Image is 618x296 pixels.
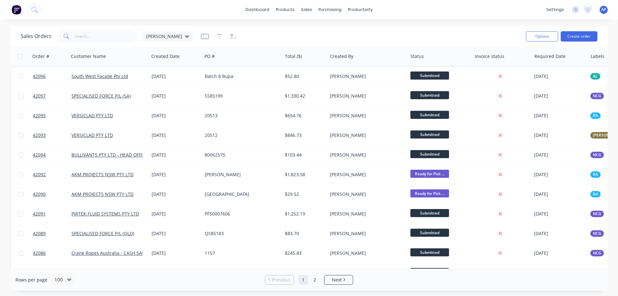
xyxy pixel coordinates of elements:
button: Options [526,31,558,42]
div: purchasing [315,5,345,14]
span: [PERSON_NAME] [146,33,182,40]
span: AL [593,73,598,80]
div: $1,330.42 [285,93,323,99]
div: PO # [204,53,215,60]
a: 42086 [33,243,71,263]
input: Search... [75,30,137,43]
span: NCG [593,93,601,99]
a: 42089 [33,224,71,243]
div: [DATE] [534,93,585,99]
div: $29.52 [285,191,323,197]
div: [DATE] [152,73,200,80]
span: 42095 [33,112,46,119]
button: RA [590,112,601,119]
a: 42088 [33,263,71,282]
button: Create order [561,31,597,42]
span: 42096 [33,73,46,80]
a: VERSICLAD PTY LTD [71,132,113,138]
div: [DATE] [152,211,200,217]
div: [DATE] [534,211,585,217]
div: [DATE] [534,191,585,197]
div: [PERSON_NAME] [330,191,401,197]
span: Submitted [410,111,449,119]
a: 42091 [33,204,71,224]
h1: Sales Orders [21,33,51,39]
div: $846.73 [285,132,323,138]
div: [DATE] [534,230,585,237]
button: NCG [590,152,604,158]
a: South West Facade Pty Ltd [71,73,128,79]
span: NCG [593,250,601,256]
div: [GEOGRAPHIC_DATA] [205,191,276,197]
a: SPECIALISED FORCE P/L (QLD) [71,230,134,236]
div: [PERSON_NAME] [205,171,276,178]
div: sales [298,5,315,14]
div: $52.80 [285,73,323,80]
span: Submitted [410,72,449,80]
div: [DATE] [534,112,585,119]
div: [DATE] [534,132,585,138]
a: Page 1 is your current page [298,275,308,285]
a: 42090 [33,185,71,204]
a: 42096 [33,67,71,86]
span: 42097 [33,93,46,99]
button: RA [590,171,601,178]
span: NCG [593,211,601,217]
button: NCG [590,230,604,237]
span: Submitted [410,130,449,138]
div: [DATE] [534,152,585,158]
span: NCG [593,152,601,158]
span: RA [593,171,598,178]
div: settings [543,5,567,14]
a: Page 2 [310,275,320,285]
div: $245.83 [285,250,323,256]
span: Next [332,277,342,283]
button: RA [590,191,601,197]
div: [DATE] [152,112,200,119]
a: 42095 [33,106,71,125]
div: Customer Name [71,53,106,60]
div: [DATE] [152,152,200,158]
span: Submitted [410,150,449,158]
a: 42094 [33,145,71,165]
div: $1,252.19 [285,211,323,217]
a: VERSICLAD PTY LTD [71,112,113,119]
div: Status [410,53,424,60]
span: RA [593,191,598,197]
span: 42093 [33,132,46,138]
div: [DATE] [152,250,200,256]
a: 42092 [33,165,71,184]
div: $654.76 [285,112,323,119]
div: [DATE] [152,230,200,237]
a: SPECIALISED FORCE P/L (SA) [71,93,131,99]
img: Factory [12,5,21,14]
div: 80062575 [205,152,276,158]
a: Next page [324,277,353,283]
span: 42090 [33,191,46,197]
span: Ready for Pick ... [410,189,449,197]
div: SS85199 [205,93,276,99]
button: NCG [590,250,604,256]
div: Order # [32,53,49,60]
div: [PERSON_NAME] [330,230,401,237]
a: 42093 [33,126,71,145]
div: 20512 [205,132,276,138]
a: 42097 [33,86,71,106]
div: productivity [345,5,376,14]
div: [PERSON_NAME] [330,171,401,178]
div: [PERSON_NAME] [330,152,401,158]
div: [DATE] [152,191,200,197]
span: Submitted [410,248,449,256]
div: [DATE] [152,171,200,178]
div: $83.70 [285,230,323,237]
div: $1,823.58 [285,171,323,178]
ul: Pagination [262,275,356,285]
span: Submitted [410,229,449,237]
div: PFS0007606 [205,211,276,217]
div: Required Date [534,53,566,60]
span: Ready for Pick ... [410,170,449,178]
a: Crane Ropes Australia - CASH SALE [71,250,147,256]
div: [DATE] [152,132,200,138]
div: [PERSON_NAME] [330,211,401,217]
div: [PERSON_NAME] [330,73,401,80]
